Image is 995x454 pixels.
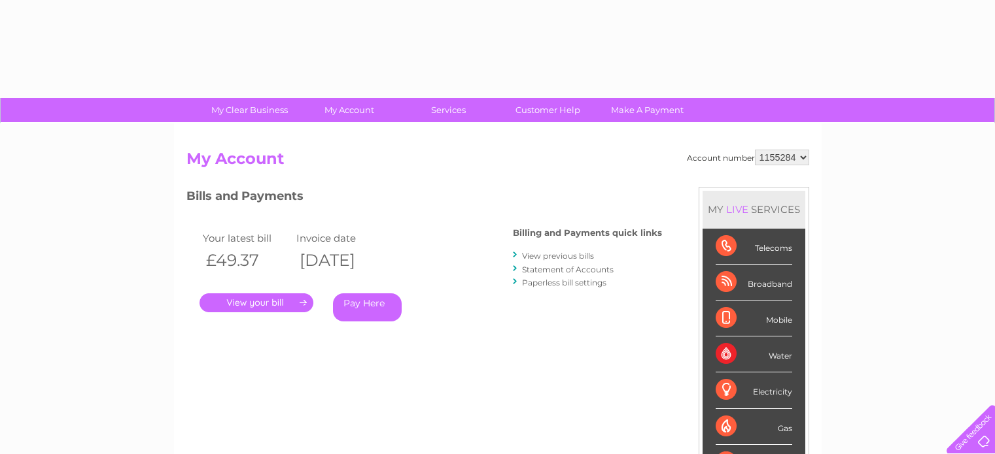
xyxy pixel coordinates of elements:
[494,98,602,122] a: Customer Help
[513,228,662,238] h4: Billing and Payments quick links
[200,247,294,274] th: £49.37
[200,293,313,312] a: .
[593,98,701,122] a: Make A Payment
[293,247,387,274] th: [DATE]
[716,409,792,445] div: Gas
[716,265,792,300] div: Broadband
[522,278,606,287] a: Paperless bill settings
[186,150,809,174] h2: My Account
[333,293,402,321] a: Pay Here
[394,98,502,122] a: Services
[200,229,294,247] td: Your latest bill
[196,98,304,122] a: My Clear Business
[295,98,403,122] a: My Account
[522,251,594,261] a: View previous bills
[293,229,387,247] td: Invoice date
[716,336,792,372] div: Water
[716,300,792,336] div: Mobile
[716,229,792,265] div: Telecoms
[186,187,662,210] h3: Bills and Payments
[703,191,805,228] div: MY SERVICES
[724,203,751,216] div: LIVE
[687,150,809,165] div: Account number
[716,372,792,408] div: Electricity
[522,265,614,274] a: Statement of Accounts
